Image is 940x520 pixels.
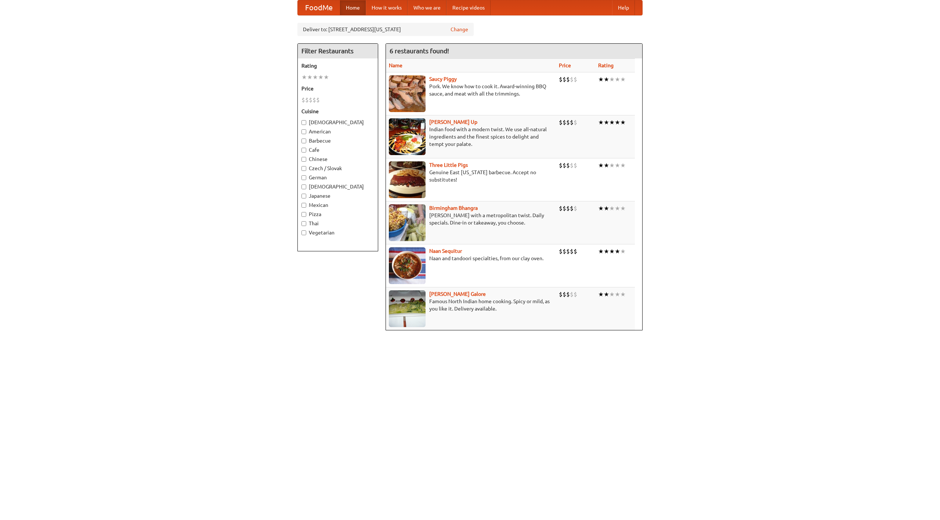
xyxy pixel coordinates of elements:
[389,298,553,312] p: Famous North Indian home cooking. Spicy or mild, as you like it. Delivery available.
[340,0,366,15] a: Home
[301,230,306,235] input: Vegetarian
[570,290,574,298] li: $
[301,220,374,227] label: Thai
[301,203,306,208] input: Mexican
[301,137,374,144] label: Barbecue
[615,247,620,255] li: ★
[429,205,478,211] a: Birmingham Bhangra
[297,23,474,36] div: Deliver to: [STREET_ADDRESS][US_STATE]
[574,118,577,126] li: $
[301,192,374,200] label: Japanese
[301,174,374,181] label: German
[574,204,577,212] li: $
[604,290,609,298] li: ★
[301,120,306,125] input: [DEMOGRAPHIC_DATA]
[298,0,340,15] a: FoodMe
[566,75,570,83] li: $
[604,247,609,255] li: ★
[301,62,374,69] h5: Rating
[301,211,374,218] label: Pizza
[301,148,306,153] input: Cafe
[389,204,426,241] img: bhangra.jpg
[559,75,563,83] li: $
[301,183,374,190] label: [DEMOGRAPHIC_DATA]
[609,118,615,126] li: ★
[566,118,570,126] li: $
[305,96,309,104] li: $
[604,161,609,169] li: ★
[615,204,620,212] li: ★
[615,118,620,126] li: ★
[598,247,604,255] li: ★
[570,161,574,169] li: $
[301,201,374,209] label: Mexican
[566,204,570,212] li: $
[301,165,374,172] label: Czech / Slovak
[609,161,615,169] li: ★
[563,290,566,298] li: $
[604,204,609,212] li: ★
[559,247,563,255] li: $
[598,204,604,212] li: ★
[604,118,609,126] li: ★
[559,290,563,298] li: $
[301,129,306,134] input: American
[620,204,626,212] li: ★
[298,44,378,58] h4: Filter Restaurants
[301,155,374,163] label: Chinese
[316,96,320,104] li: $
[570,118,574,126] li: $
[570,247,574,255] li: $
[609,247,615,255] li: ★
[301,212,306,217] input: Pizza
[301,128,374,135] label: American
[301,175,306,180] input: German
[389,83,553,97] p: Pork. We know how to cook it. Award-winning BBQ sauce, and meat with all the trimmings.
[429,119,477,125] b: [PERSON_NAME] Up
[301,73,307,81] li: ★
[609,75,615,83] li: ★
[570,204,574,212] li: $
[563,118,566,126] li: $
[323,73,329,81] li: ★
[574,290,577,298] li: $
[559,118,563,126] li: $
[429,162,468,168] a: Three Little Pigs
[429,291,486,297] b: [PERSON_NAME] Galore
[389,247,426,284] img: naansequitur.jpg
[598,75,604,83] li: ★
[451,26,468,33] a: Change
[620,118,626,126] li: ★
[301,166,306,171] input: Czech / Slovak
[301,96,305,104] li: $
[615,161,620,169] li: ★
[574,75,577,83] li: $
[301,184,306,189] input: [DEMOGRAPHIC_DATA]
[620,75,626,83] li: ★
[389,255,553,262] p: Naan and tandoori specialties, from our clay oven.
[446,0,491,15] a: Recipe videos
[563,247,566,255] li: $
[389,161,426,198] img: littlepigs.jpg
[563,204,566,212] li: $
[408,0,446,15] a: Who we are
[612,0,635,15] a: Help
[318,73,323,81] li: ★
[559,62,571,68] a: Price
[366,0,408,15] a: How it works
[389,62,402,68] a: Name
[301,157,306,162] input: Chinese
[389,126,553,148] p: Indian food with a modern twist. We use all-natural ingredients and the finest spices to delight ...
[604,75,609,83] li: ★
[566,247,570,255] li: $
[307,73,312,81] li: ★
[429,76,457,82] a: Saucy Piggy
[598,290,604,298] li: ★
[559,204,563,212] li: $
[429,248,462,254] a: Naan Sequitur
[389,169,553,183] p: Genuine East [US_STATE] barbecue. Accept no substitutes!
[301,221,306,226] input: Thai
[598,161,604,169] li: ★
